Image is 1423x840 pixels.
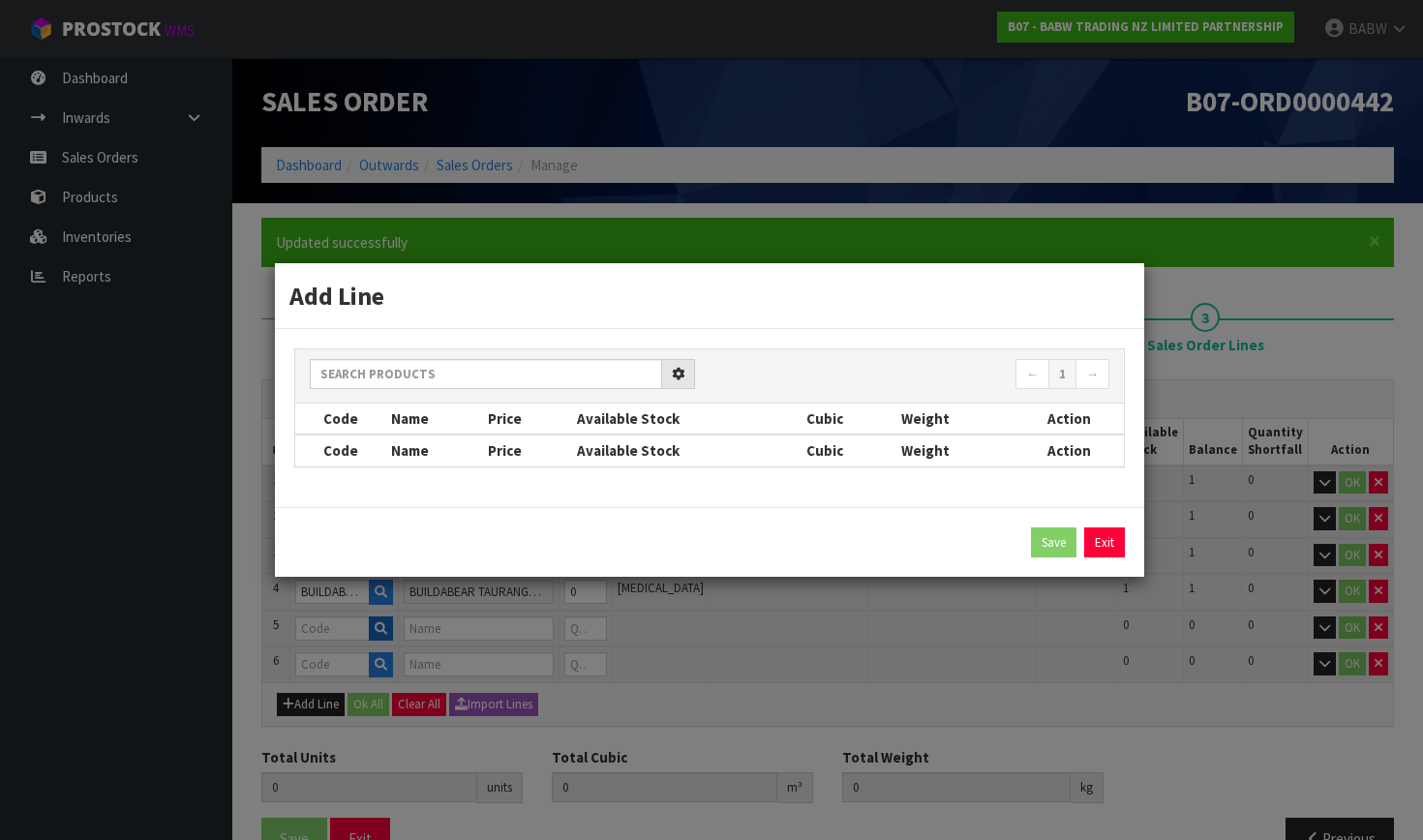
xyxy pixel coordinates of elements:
th: Cubic [802,404,896,435]
button: Save [1031,527,1076,558]
nav: Page navigation [724,359,1109,393]
th: Code [295,435,386,465]
th: Available Stock [572,404,802,435]
input: Search products [310,359,662,389]
th: Code [295,404,386,435]
a: 1 [1048,359,1076,390]
a: Exit [1084,527,1125,558]
th: Cubic [802,435,896,465]
th: Name [386,404,483,435]
th: Action [1015,404,1124,435]
th: Name [386,435,483,465]
th: Available Stock [572,435,802,465]
th: Weight [896,404,1015,435]
a: → [1075,359,1109,390]
th: Weight [896,435,1015,465]
th: Price [483,435,572,465]
a: ← [1015,359,1049,390]
th: Price [483,404,572,435]
th: Action [1015,435,1124,465]
h3: Add Line [289,278,1130,314]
